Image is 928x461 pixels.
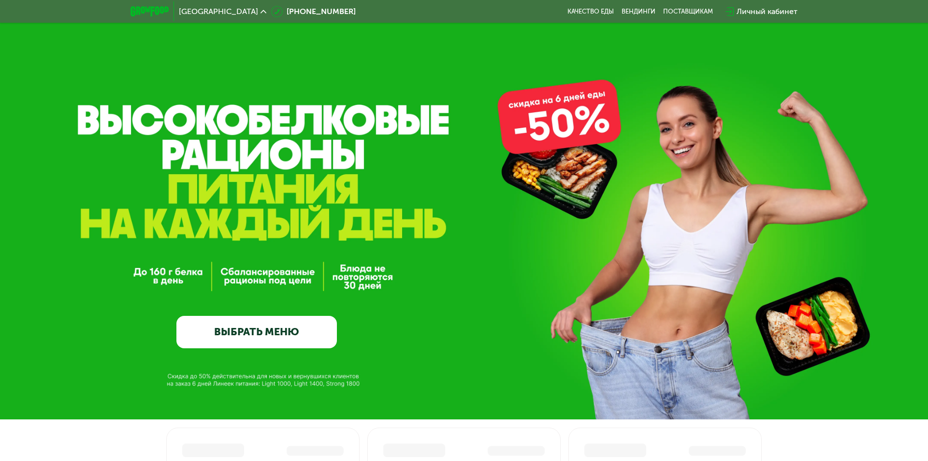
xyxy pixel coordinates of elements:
[179,8,258,15] span: [GEOGRAPHIC_DATA]
[567,8,614,15] a: Качество еды
[176,316,337,348] a: ВЫБРАТЬ МЕНЮ
[663,8,713,15] div: поставщикам
[737,6,797,17] div: Личный кабинет
[622,8,655,15] a: Вендинги
[271,6,356,17] a: [PHONE_NUMBER]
